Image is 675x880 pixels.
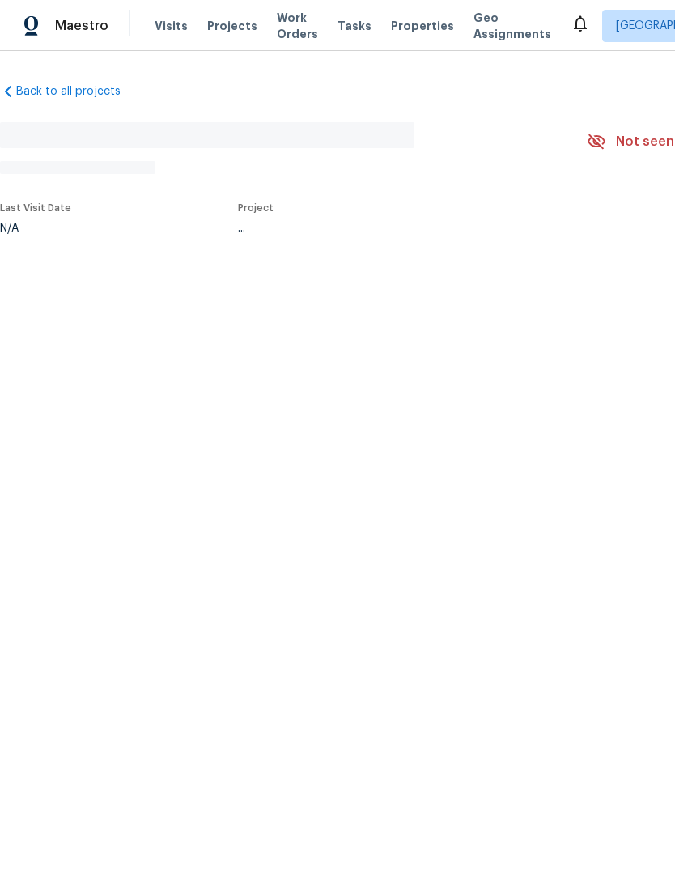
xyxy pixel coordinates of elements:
[55,18,108,34] span: Maestro
[473,10,551,42] span: Geo Assignments
[337,20,371,32] span: Tasks
[238,203,274,213] span: Project
[277,10,318,42] span: Work Orders
[207,18,257,34] span: Projects
[391,18,454,34] span: Properties
[155,18,188,34] span: Visits
[238,223,549,234] div: ...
